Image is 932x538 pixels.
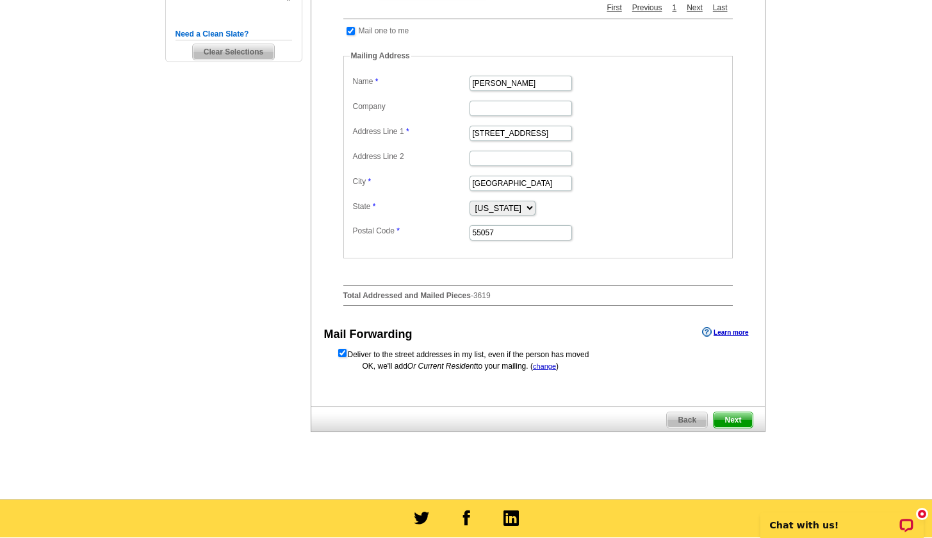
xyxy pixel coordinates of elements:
label: Address Line 1 [353,126,468,137]
label: Company [353,101,468,112]
legend: Mailing Address [350,50,411,62]
a: Learn more [702,327,748,337]
a: Next [683,2,706,13]
a: change [533,362,556,370]
a: Previous [629,2,666,13]
a: Last [710,2,731,13]
a: Back [666,412,708,428]
span: Clear Selections [193,44,274,60]
h5: Need a Clean Slate? [176,28,292,40]
label: Postal Code [353,225,468,237]
a: 1 [669,2,680,13]
span: Or Current Resident [407,362,476,371]
a: First [603,2,625,13]
span: Next [714,412,752,428]
td: Mail one to me [358,24,410,37]
span: 3619 [473,291,491,300]
label: Address Line 2 [353,151,468,162]
label: Name [353,76,468,87]
iframe: LiveChat chat widget [752,498,932,538]
form: Deliver to the street addresses in my list, even if the person has moved [337,348,739,360]
strong: Total Addressed and Mailed Pieces [343,291,471,300]
label: City [353,176,468,187]
span: Back [667,412,707,428]
div: Mail Forwarding [324,326,413,343]
label: State [353,201,468,212]
div: OK, we'll add to your mailing. ( ) [337,360,739,372]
